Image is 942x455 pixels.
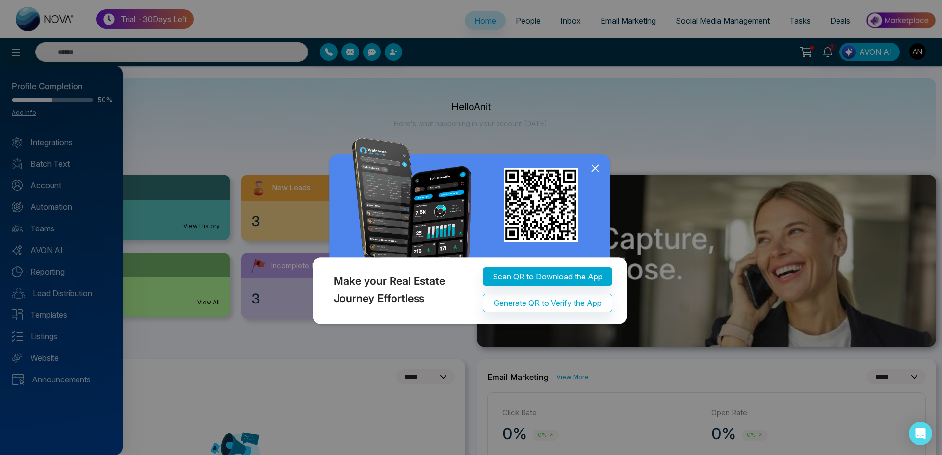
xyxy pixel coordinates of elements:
img: QRModal [310,138,632,329]
div: Open Intercom Messenger [909,422,932,445]
img: qr_for_download_app.png [504,168,578,242]
button: Generate QR to Verify the App [483,294,612,312]
button: Scan QR to Download the App [483,267,612,286]
div: Make your Real Estate Journey Effortless [310,265,471,314]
